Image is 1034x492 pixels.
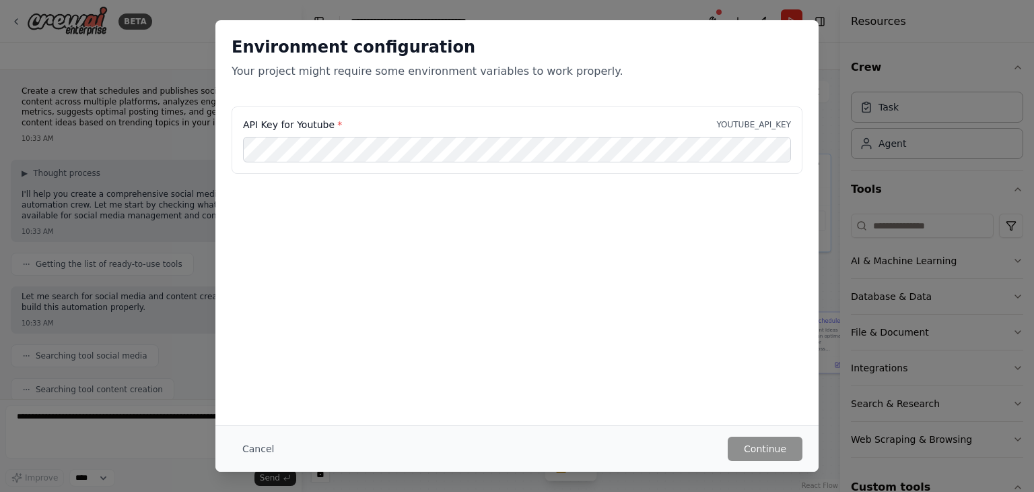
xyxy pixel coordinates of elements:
p: Your project might require some environment variables to work properly. [232,63,802,80]
label: API Key for Youtube [243,118,342,131]
button: Continue [728,437,802,461]
p: YOUTUBE_API_KEY [716,119,791,130]
h2: Environment configuration [232,36,802,58]
button: Cancel [232,437,285,461]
